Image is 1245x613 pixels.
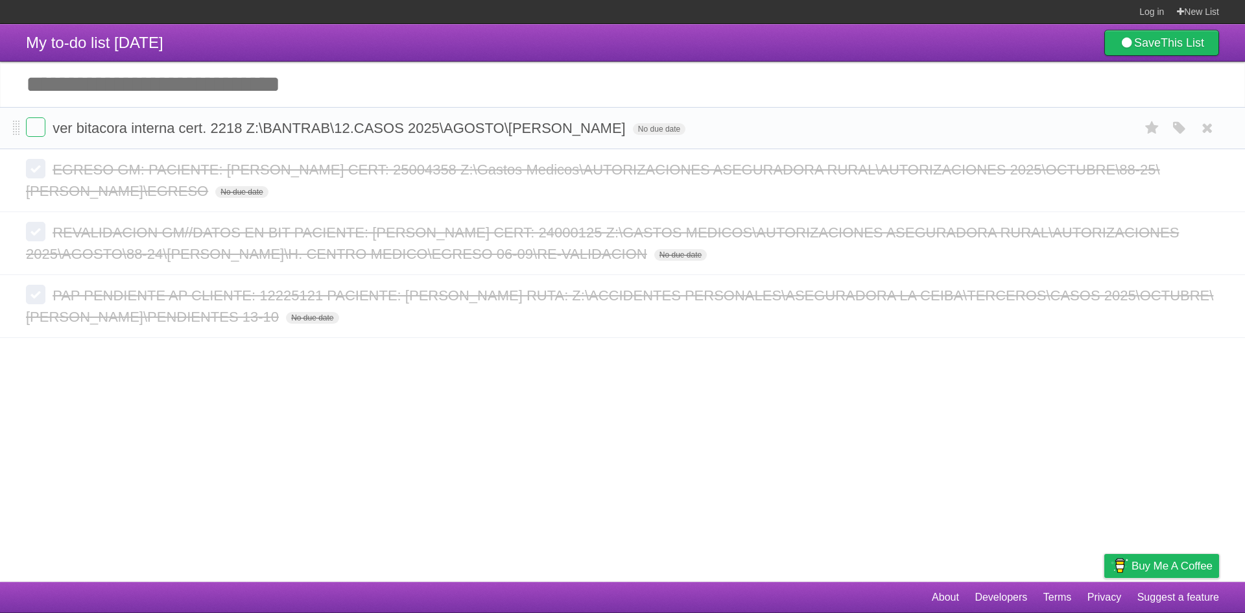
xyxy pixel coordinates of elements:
[26,34,163,51] span: My to-do list [DATE]
[286,312,338,324] span: No due date
[1087,585,1121,610] a: Privacy
[975,585,1027,610] a: Developers
[1104,554,1219,578] a: Buy me a coffee
[1104,30,1219,56] a: SaveThis List
[26,287,1213,325] span: PAP PENDIENTE AP CLIENTE: 12225121 PACIENTE: [PERSON_NAME] RUTA: Z:\ACCIDENTES PERSONALES\ASEGURA...
[26,222,45,241] label: Done
[633,123,685,135] span: No due date
[215,186,268,198] span: No due date
[1140,117,1165,139] label: Star task
[1132,555,1213,577] span: Buy me a coffee
[53,120,629,136] span: ver bitacora interna cert. 2218 Z:\BANTRAB\12.CASOS 2025\AGOSTO\[PERSON_NAME]
[932,585,959,610] a: About
[26,285,45,304] label: Done
[1161,36,1204,49] b: This List
[1137,585,1219,610] a: Suggest a feature
[26,117,45,137] label: Done
[654,249,707,261] span: No due date
[1111,555,1128,577] img: Buy me a coffee
[26,162,1160,199] span: EGRESO GM: PACIENTE: [PERSON_NAME] CERT: 25004358 Z:\Gastos Medicos\AUTORIZACIONES ASEGURADORA RU...
[26,159,45,178] label: Done
[26,224,1179,262] span: REVALIDACION GM//DATOS EN BIT PACIENTE: [PERSON_NAME] CERT: 24000125 Z:\GASTOS MEDICOS\AUTORIZACI...
[1043,585,1072,610] a: Terms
